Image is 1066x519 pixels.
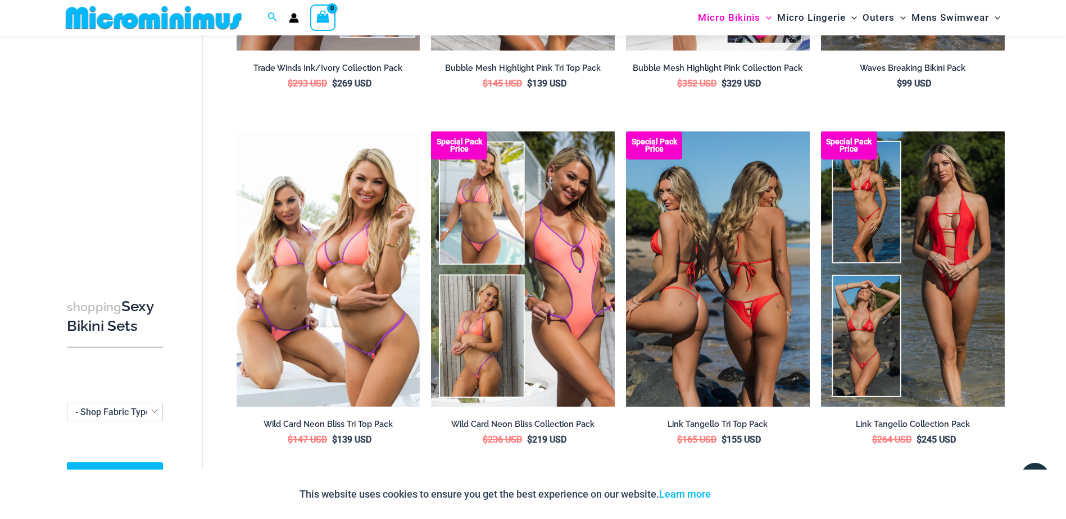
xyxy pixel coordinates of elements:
[67,403,163,421] span: - Shop Fabric Type
[288,78,327,89] bdi: 293 USD
[431,419,615,430] h2: Wild Card Neon Bliss Collection Pack
[300,486,711,503] p: This website uses cookies to ensure you get the best experience on our website.
[698,3,760,32] span: Micro Bikinis
[288,78,293,89] span: $
[659,488,711,500] a: Learn more
[237,131,420,407] a: Wild Card Neon Bliss Tri Top PackWild Card Neon Bliss Tri Top Pack BWild Card Neon Bliss Tri Top ...
[67,300,121,314] span: shopping
[677,78,716,89] bdi: 352 USD
[695,3,774,32] a: Micro BikinisMenu ToggleMenu Toggle
[61,5,246,30] img: MM SHOP LOGO FLAT
[626,419,810,430] h2: Link Tangello Tri Top Pack
[693,2,1005,34] nav: Site Navigation
[288,434,293,445] span: $
[237,131,420,407] img: Wild Card Neon Bliss Tri Top Pack
[897,78,931,89] bdi: 99 USD
[821,63,1005,74] h2: Waves Breaking Bikini Pack
[846,3,857,32] span: Menu Toggle
[722,78,727,89] span: $
[527,78,532,89] span: $
[431,63,615,74] h2: Bubble Mesh Highlight Pink Tri Top Pack
[332,434,337,445] span: $
[431,131,615,407] a: Collection Pack (7) Collection Pack B (1)Collection Pack B (1)
[677,434,682,445] span: $
[288,434,327,445] bdi: 147 USD
[431,63,615,78] a: Bubble Mesh Highlight Pink Tri Top Pack
[626,131,810,407] a: Bikini Pack Bikini Pack BBikini Pack B
[821,131,1005,407] img: Collection Pack
[67,463,163,504] a: [DEMOGRAPHIC_DATA] Sizing Guide
[483,78,522,89] bdi: 145 USD
[626,63,810,78] a: Bubble Mesh Highlight Pink Collection Pack
[719,481,767,508] button: Accept
[863,3,895,32] span: Outers
[760,3,772,32] span: Menu Toggle
[626,63,810,74] h2: Bubble Mesh Highlight Pink Collection Pack
[527,434,566,445] bdi: 219 USD
[332,78,371,89] bdi: 269 USD
[821,138,877,153] b: Special Pack Price
[483,78,488,89] span: $
[332,434,371,445] bdi: 139 USD
[310,4,336,30] a: View Shopping Cart, empty
[722,434,761,445] bdi: 155 USD
[989,3,1000,32] span: Menu Toggle
[431,419,615,434] a: Wild Card Neon Bliss Collection Pack
[895,3,906,32] span: Menu Toggle
[872,434,877,445] span: $
[527,78,566,89] bdi: 139 USD
[677,434,716,445] bdi: 165 USD
[821,63,1005,78] a: Waves Breaking Bikini Pack
[860,3,909,32] a: OutersMenu ToggleMenu Toggle
[917,434,922,445] span: $
[237,63,420,78] a: Trade Winds Ink/Ivory Collection Pack
[67,297,163,336] h3: Sexy Bikini Sets
[774,3,860,32] a: Micro LingerieMenu ToggleMenu Toggle
[267,11,278,25] a: Search icon link
[237,419,420,434] a: Wild Card Neon Bliss Tri Top Pack
[67,403,162,421] span: - Shop Fabric Type
[483,434,488,445] span: $
[777,3,846,32] span: Micro Lingerie
[911,3,989,32] span: Mens Swimwear
[821,131,1005,407] a: Collection Pack Collection Pack BCollection Pack B
[872,434,911,445] bdi: 264 USD
[431,138,487,153] b: Special Pack Price
[722,78,761,89] bdi: 329 USD
[821,419,1005,434] a: Link Tangello Collection Pack
[332,78,337,89] span: $
[917,434,956,445] bdi: 245 USD
[237,63,420,74] h2: Trade Winds Ink/Ivory Collection Pack
[897,78,902,89] span: $
[626,131,810,407] img: Bikini Pack B
[289,13,299,23] a: Account icon link
[722,434,727,445] span: $
[527,434,532,445] span: $
[67,38,168,262] iframe: TrustedSite Certified
[821,419,1005,430] h2: Link Tangello Collection Pack
[431,131,615,407] img: Collection Pack (7)
[237,419,420,430] h2: Wild Card Neon Bliss Tri Top Pack
[626,138,682,153] b: Special Pack Price
[483,434,522,445] bdi: 236 USD
[909,3,1003,32] a: Mens SwimwearMenu ToggleMenu Toggle
[626,419,810,434] a: Link Tangello Tri Top Pack
[677,78,682,89] span: $
[75,407,151,417] span: - Shop Fabric Type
